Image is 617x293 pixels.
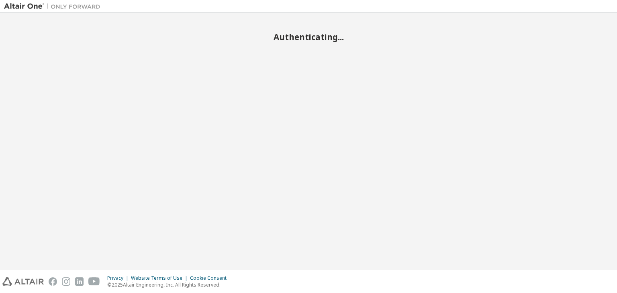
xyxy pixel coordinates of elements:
[131,275,190,281] div: Website Terms of Use
[62,277,70,286] img: instagram.svg
[49,277,57,286] img: facebook.svg
[107,281,231,288] p: © 2025 Altair Engineering, Inc. All Rights Reserved.
[107,275,131,281] div: Privacy
[4,32,613,42] h2: Authenticating...
[75,277,84,286] img: linkedin.svg
[4,2,104,10] img: Altair One
[2,277,44,286] img: altair_logo.svg
[190,275,231,281] div: Cookie Consent
[88,277,100,286] img: youtube.svg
